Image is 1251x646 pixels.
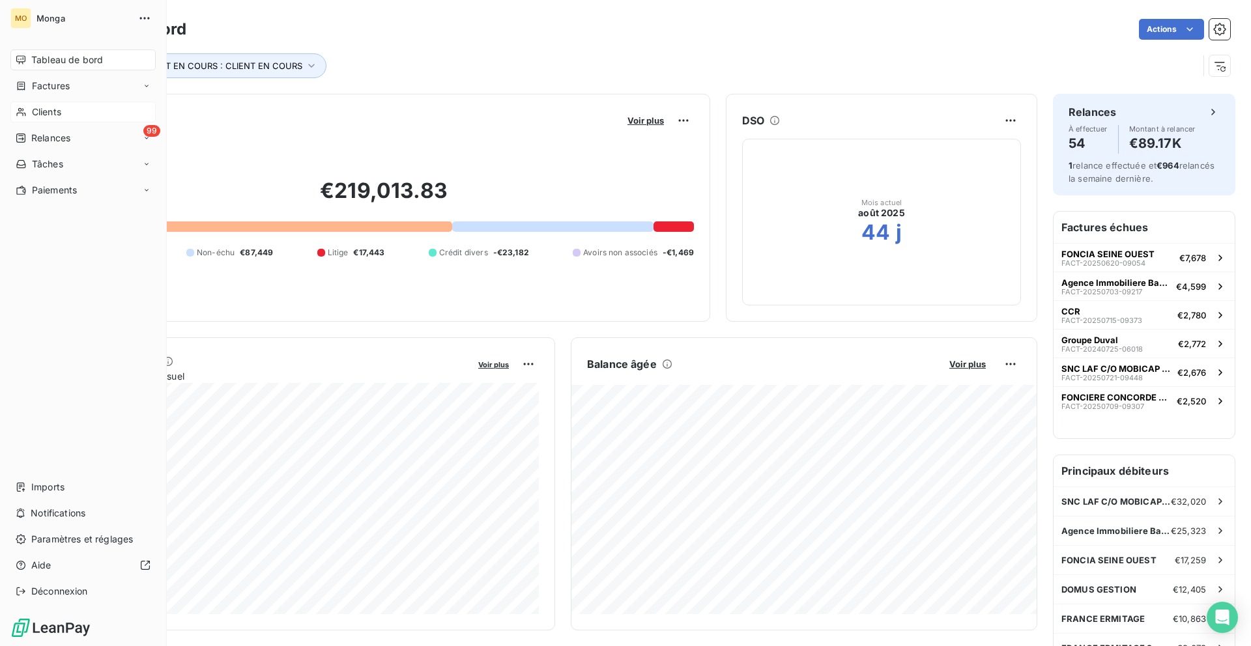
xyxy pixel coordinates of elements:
[1061,249,1155,259] span: FONCIA SEINE OUEST
[10,76,156,96] a: Factures
[10,154,156,175] a: Tâches
[31,481,65,494] span: Imports
[1069,160,1215,184] span: relance effectuée et relancés la semaine dernière.
[10,529,156,550] a: Paramètres et réglages
[1069,125,1108,133] span: À effectuer
[10,555,156,576] a: Aide
[31,53,103,66] span: Tableau de bord
[143,125,160,137] span: 99
[1061,316,1142,324] span: FACT-20250715-09373
[1177,310,1206,320] span: €2,780
[861,199,902,206] span: Mois actuel
[10,8,31,29] div: MO
[32,158,63,171] span: Tâches
[1054,300,1235,329] button: CCRFACT-20250715-09373€2,780
[583,247,657,259] span: Avoirs non associés
[1054,212,1235,243] h6: Factures échues
[32,184,77,197] span: Paiements
[858,206,904,219] span: août 2025
[624,115,668,126] button: Voir plus
[1069,104,1116,120] h6: Relances
[74,178,694,217] h2: €219,013.83
[439,247,488,259] span: Crédit divers
[1061,584,1136,595] span: DOMUS GESTION
[74,369,469,383] span: Chiffre d'affaires mensuel
[10,180,156,201] a: Paiements
[1179,253,1206,263] span: €7,678
[1157,160,1179,171] span: €964
[1054,243,1235,272] button: FONCIA SEINE OUESTFACT-20250620-09054€7,678
[1173,613,1206,624] span: €10,863
[10,477,156,498] a: Imports
[1061,345,1143,353] span: FACT-20240725-06018
[10,617,91,638] img: Logo LeanPay
[36,13,130,23] span: Monga
[1061,288,1142,296] span: FACT-20250703-09217
[10,49,156,70] a: Tableau de bord
[949,359,986,369] span: Voir plus
[1054,329,1235,358] button: Groupe DuvalFACT-20240725-06018€2,772
[31,559,51,572] span: Aide
[1171,526,1206,536] span: €25,323
[1139,19,1204,40] button: Actions
[861,219,890,246] h2: 44
[1129,133,1196,154] h4: €89.17K
[1178,339,1206,349] span: €2,772
[141,61,302,71] span: CLIENT EN COURS : CLIENT EN COURS
[31,533,133,546] span: Paramètres et réglages
[122,53,326,78] button: CLIENT EN COURS : CLIENT EN COURS
[1061,555,1157,565] span: FONCIA SEINE OUEST
[31,507,85,520] span: Notifications
[1054,455,1235,486] h6: Principaux débiteurs
[1054,272,1235,300] button: Agence Immobiliere BaumannFACT-20250703-09217€4,599
[353,247,384,259] span: €17,443
[1061,335,1118,345] span: Groupe Duval
[478,360,509,369] span: Voir plus
[328,247,349,259] span: Litige
[1171,496,1206,507] span: €32,020
[1061,392,1172,402] span: FONCIERE CONCORDE RUEIL C/O AREAM PROPERTY
[474,358,513,370] button: Voir plus
[1061,496,1171,507] span: SNC LAF C/O MOBICAP RED
[10,128,156,148] a: 99Relances
[1061,374,1143,382] span: FACT-20250721-09448
[10,102,156,122] a: Clients
[1069,133,1108,154] h4: 54
[1129,125,1196,133] span: Montant à relancer
[1175,555,1206,565] span: €17,259
[1069,160,1072,171] span: 1
[1173,584,1206,595] span: €12,405
[31,585,88,598] span: Déconnexion
[1061,613,1145,624] span: FRANCE ERMITAGE
[32,105,61,119] span: Clients
[896,219,902,246] h2: j
[1061,306,1080,316] span: CCR
[1177,396,1206,406] span: €2,520
[1177,367,1206,378] span: €2,676
[240,247,273,259] span: €87,449
[1061,363,1172,374] span: SNC LAF C/O MOBICAP RED
[742,113,764,128] h6: DSO
[945,358,990,370] button: Voir plus
[197,247,235,259] span: Non-échu
[1061,526,1171,536] span: Agence Immobiliere Baumann
[1061,277,1171,288] span: Agence Immobiliere Baumann
[1176,281,1206,292] span: €4,599
[493,247,529,259] span: -€23,182
[1061,259,1145,267] span: FACT-20250620-09054
[32,79,70,92] span: Factures
[31,132,70,145] span: Relances
[587,356,657,372] h6: Balance âgée
[1061,402,1144,410] span: FACT-20250709-09307
[1054,358,1235,386] button: SNC LAF C/O MOBICAP REDFACT-20250721-09448€2,676
[627,115,664,126] span: Voir plus
[1207,602,1238,633] div: Open Intercom Messenger
[663,247,694,259] span: -€1,469
[1054,386,1235,415] button: FONCIERE CONCORDE RUEIL C/O AREAM PROPERTYFACT-20250709-09307€2,520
